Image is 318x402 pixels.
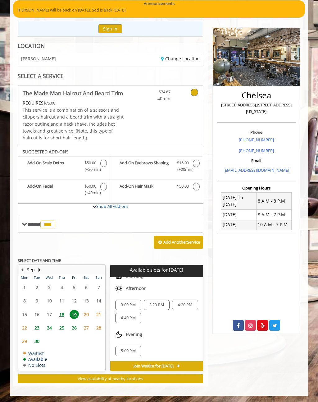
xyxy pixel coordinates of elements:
[18,42,45,49] b: LOCATION
[224,167,289,173] a: [EMAIL_ADDRESS][DOMAIN_NAME]
[115,285,123,292] img: afternoon slots
[84,183,96,189] span: $50.00
[56,321,68,334] td: Select day25
[18,334,31,348] td: Select day29
[18,321,31,334] td: Select day22
[161,56,200,62] a: Change Location
[141,86,170,102] a: $74.67
[57,310,66,319] span: 18
[256,193,291,210] td: 8 A.M - 8 P.M
[23,100,126,106] div: $75.00
[219,91,294,100] h2: Chelsea
[21,56,56,61] span: [PERSON_NAME]
[23,89,123,97] b: The Made Man Haircut And Beard Trim
[149,302,164,307] span: 3:20 PM
[115,300,141,310] div: 3:00 PM
[154,236,203,249] button: Add AnotherService
[80,274,93,281] th: Sat
[23,351,47,356] td: Waitlist
[217,186,296,190] h3: Opening Hours
[68,274,80,281] th: Fri
[96,203,128,209] a: Show All Add-ons
[56,307,68,321] td: Select day18
[120,160,173,173] b: Add-On Eyebrows Shaping
[23,107,126,142] p: This service is a combination of a scissors and clippers haircut and a beard trim with a straight...
[82,323,91,332] span: 27
[31,274,43,281] th: Tue
[68,307,80,321] td: Select day19
[27,160,80,173] b: Add-On Scalp Detox
[121,302,135,307] span: 3:00 PM
[144,0,175,7] b: Announcements
[115,331,123,338] img: evening slots
[23,363,47,367] td: No Slots
[221,210,256,220] td: [DATE]
[177,183,189,189] span: $50.00
[115,313,141,323] div: 4:40 PM
[18,258,61,263] b: SELECT DATE AND TIME
[43,321,56,334] td: Select day24
[70,310,79,319] span: 19
[31,321,43,334] td: Select day23
[23,357,47,362] td: Available
[219,102,294,115] p: [STREET_ADDRESS],[STREET_ADDRESS][US_STATE]
[21,183,107,198] label: Add-On Facial
[20,323,29,332] span: 22
[32,323,42,332] span: 23
[134,364,174,369] span: Join Waitlist for [DATE]
[31,334,43,348] td: Select day30
[120,183,173,190] b: Add-On Hair Mask
[80,307,93,321] td: Select day20
[221,220,256,230] td: [DATE]
[84,189,97,196] span: (+40min )
[177,160,189,166] span: $15.00
[113,183,199,192] label: Add-On Hair Mask
[84,166,97,173] span: (+20min )
[57,323,66,332] span: 25
[23,100,43,106] span: This service needs some Advance to be paid before we block your appointment
[113,267,200,273] p: Available slots for [DATE]
[176,166,190,173] span: (+20min )
[20,266,25,273] button: Previous Month
[37,266,42,273] button: Next Month
[256,210,291,220] td: 8 A.M - 7 P.M
[93,274,105,281] th: Sun
[18,374,203,383] button: View availability at nearby locations
[82,310,91,319] span: 20
[239,148,274,153] a: [PHONE_NUMBER]
[256,220,291,230] td: 10 A.M - 7 P.M
[144,300,170,310] div: 3:20 PM
[43,274,56,281] th: Wed
[84,160,96,166] span: $50.00
[178,302,192,307] span: 4:20 PM
[94,310,103,319] span: 21
[121,316,135,320] span: 4:40 PM
[45,323,54,332] span: 24
[32,337,42,346] span: 30
[94,323,103,332] span: 28
[93,307,105,321] td: Select day21
[219,130,294,134] h3: Phone
[239,137,274,143] a: [PHONE_NUMBER]
[27,266,35,273] button: Sep
[70,323,79,332] span: 26
[78,376,143,381] span: View availability at nearby locations
[18,274,31,281] th: Mon
[18,146,203,204] div: The Made Man Haircut And Beard Trim Add-onS
[126,286,147,291] span: Afternoon
[113,160,199,174] label: Add-On Eyebrows Shaping
[27,183,80,196] b: Add-On Facial
[56,274,68,281] th: Thu
[80,321,93,334] td: Select day27
[21,160,107,174] label: Add-On Scalp Detox
[93,321,105,334] td: Select day28
[172,300,198,310] div: 4:20 PM
[115,346,141,356] div: 5:00 PM
[219,158,294,163] h3: Email
[18,73,203,79] div: SELECT A SERVICE
[126,332,142,337] span: Evening
[121,348,135,353] span: 5:00 PM
[20,337,29,346] span: 29
[68,321,80,334] td: Select day26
